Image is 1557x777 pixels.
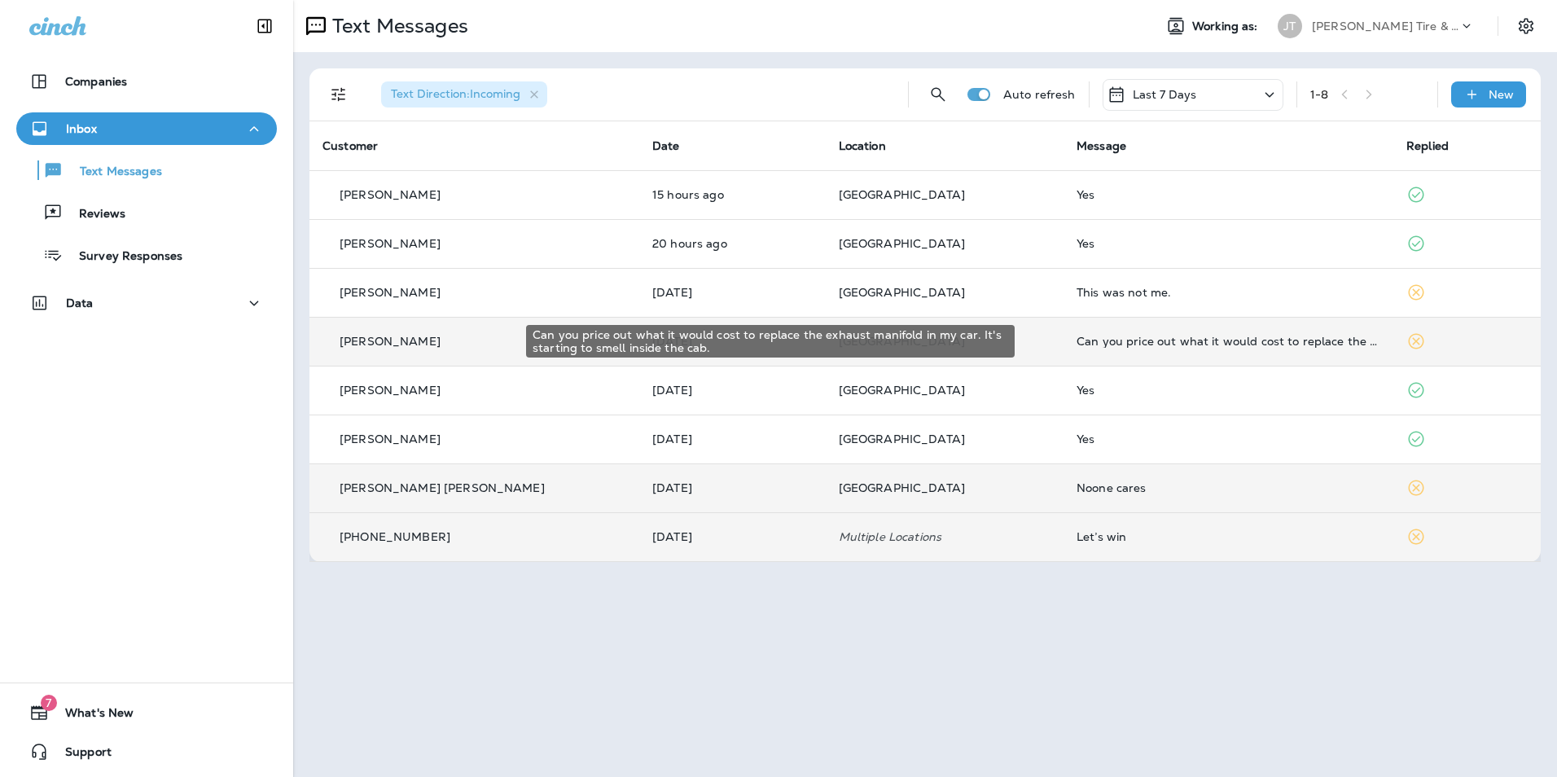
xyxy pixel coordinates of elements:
[1077,188,1380,201] div: Yes
[922,78,954,111] button: Search Messages
[1192,20,1261,33] span: Working as:
[381,81,547,108] div: Text Direction:Incoming
[16,195,277,230] button: Reviews
[839,383,965,397] span: [GEOGRAPHIC_DATA]
[16,696,277,729] button: 7What's New
[65,75,127,88] p: Companies
[652,384,813,397] p: Sep 30, 2025 12:59 PM
[1278,14,1302,38] div: JT
[63,249,182,265] p: Survey Responses
[652,432,813,446] p: Sep 30, 2025 12:51 PM
[1077,335,1380,348] div: Can you price out what it would cost to replace the exhaust manifold in my car. It's starting to ...
[652,481,813,494] p: Sep 30, 2025 08:04 AM
[1310,88,1328,101] div: 1 - 8
[526,325,1015,358] div: Can you price out what it would cost to replace the exhaust manifold in my car. It's starting to ...
[340,432,441,446] p: [PERSON_NAME]
[16,238,277,272] button: Survey Responses
[839,530,1050,543] p: Multiple Locations
[1489,88,1514,101] p: New
[1077,530,1380,543] div: Let’s win
[652,237,813,250] p: Oct 2, 2025 12:55 PM
[16,735,277,768] button: Support
[16,287,277,319] button: Data
[1003,88,1076,101] p: Auto refresh
[839,432,965,446] span: [GEOGRAPHIC_DATA]
[1077,237,1380,250] div: Yes
[1077,481,1380,494] div: Noone cares
[41,695,57,711] span: 7
[340,530,450,543] p: [PHONE_NUMBER]
[839,236,965,251] span: [GEOGRAPHIC_DATA]
[1077,384,1380,397] div: Yes
[652,188,813,201] p: Oct 2, 2025 05:35 PM
[1312,20,1458,33] p: [PERSON_NAME] Tire & Auto
[322,78,355,111] button: Filters
[242,10,287,42] button: Collapse Sidebar
[652,530,813,543] p: Sep 26, 2025 02:44 PM
[1511,11,1541,41] button: Settings
[1077,432,1380,446] div: Yes
[839,138,886,153] span: Location
[839,481,965,495] span: [GEOGRAPHIC_DATA]
[1406,138,1449,153] span: Replied
[64,165,162,180] p: Text Messages
[16,153,277,187] button: Text Messages
[340,237,441,250] p: [PERSON_NAME]
[652,286,813,299] p: Oct 1, 2025 01:40 PM
[1133,88,1197,101] p: Last 7 Days
[340,286,441,299] p: [PERSON_NAME]
[340,481,545,494] p: [PERSON_NAME] [PERSON_NAME]
[340,188,441,201] p: [PERSON_NAME]
[340,335,441,348] p: [PERSON_NAME]
[16,112,277,145] button: Inbox
[652,138,680,153] span: Date
[322,138,378,153] span: Customer
[1077,286,1380,299] div: This was not me.
[63,207,125,222] p: Reviews
[49,745,112,765] span: Support
[839,187,965,202] span: [GEOGRAPHIC_DATA]
[391,86,520,101] span: Text Direction : Incoming
[340,384,441,397] p: [PERSON_NAME]
[66,296,94,309] p: Data
[16,65,277,98] button: Companies
[49,706,134,726] span: What's New
[326,14,468,38] p: Text Messages
[1077,138,1126,153] span: Message
[66,122,97,135] p: Inbox
[839,285,965,300] span: [GEOGRAPHIC_DATA]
